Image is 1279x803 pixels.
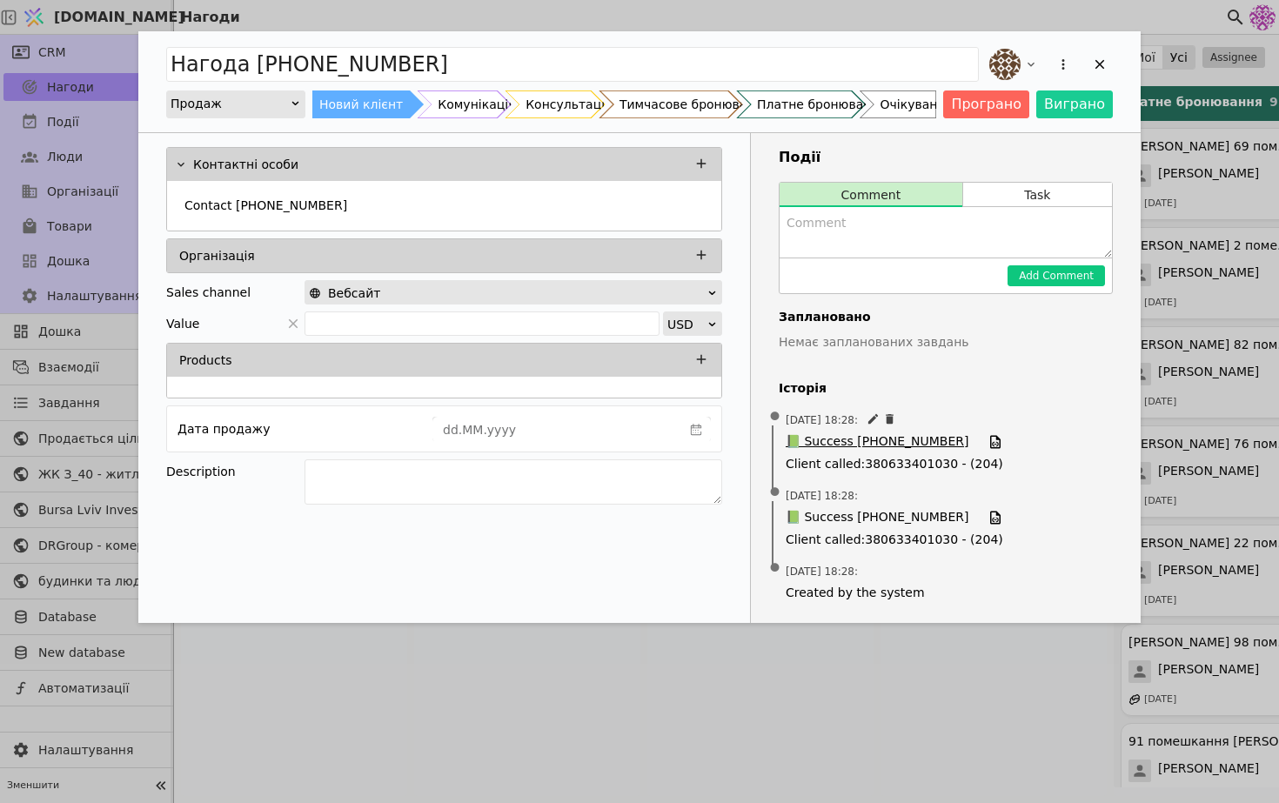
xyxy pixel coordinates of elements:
[779,333,1113,351] p: Немає запланованих завдань
[881,90,953,118] div: Очікування
[690,424,702,436] svg: calender simple
[786,564,858,579] span: [DATE] 18:28 :
[767,546,784,591] span: •
[989,49,1021,80] img: an
[526,90,612,118] div: Консультація
[193,156,298,174] p: Контактні особи
[177,417,270,441] div: Дата продажу
[438,90,515,118] div: Комунікація
[963,183,1112,207] button: Task
[138,31,1141,623] div: Add Opportunity
[184,197,347,215] p: Contact [PHONE_NUMBER]
[786,508,968,527] span: 📗 Success [PHONE_NUMBER]
[780,183,962,207] button: Comment
[166,311,199,336] span: Value
[786,531,1106,549] span: Client called : 380633401030 - (204)
[767,471,784,515] span: •
[179,247,255,265] p: Організація
[786,455,1106,473] span: Client called : 380633401030 - (204)
[757,90,887,118] div: Платне бронювання
[309,287,321,299] img: online-store.svg
[328,281,380,305] span: Вебсайт
[1008,265,1105,286] button: Add Comment
[166,280,251,304] div: Sales channel
[779,379,1113,398] h4: Історія
[767,395,784,439] span: •
[786,432,968,452] span: 📗 Success [PHONE_NUMBER]
[786,488,858,504] span: [DATE] 18:28 :
[786,412,858,428] span: [DATE] 18:28 :
[179,351,231,370] p: Products
[619,90,770,118] div: Тимчасове бронювання
[943,90,1029,118] button: Програно
[779,147,1113,168] h3: Події
[319,90,403,118] div: Новий клієнт
[433,418,682,442] input: dd.MM.yyyy
[1036,90,1113,118] button: Виграно
[166,459,305,484] div: Description
[779,308,1113,326] h4: Заплановано
[786,584,1106,602] span: Created by the system
[667,312,706,337] div: USD
[171,91,290,116] div: Продаж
